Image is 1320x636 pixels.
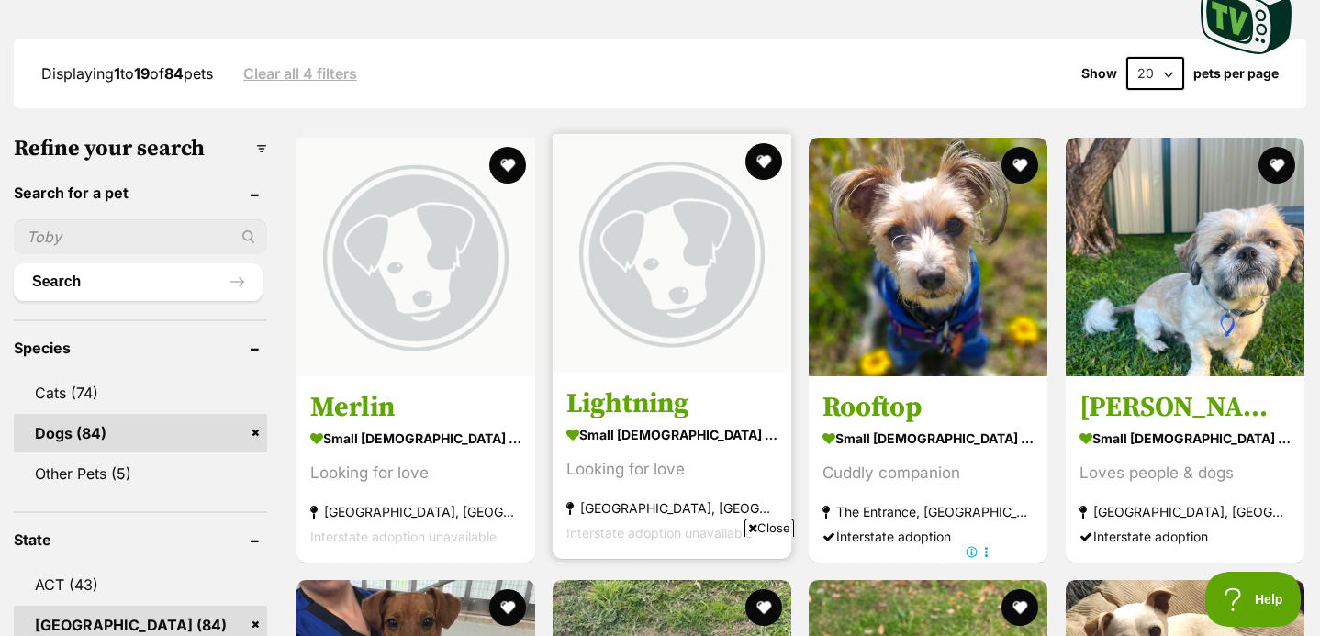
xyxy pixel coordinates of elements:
[310,461,521,485] div: Looking for love
[1258,147,1295,184] button: favourite
[744,519,794,537] span: Close
[114,64,120,83] strong: 1
[14,565,267,604] a: ACT (43)
[1079,390,1291,425] h3: [PERSON_NAME] - [DEMOGRAPHIC_DATA] Maltese X Shih Tzu
[14,374,267,412] a: Cats (74)
[566,525,753,541] span: Interstate adoption unavailable
[809,138,1047,376] img: Rooftop - Maltese Dog
[14,219,267,254] input: Toby
[1205,572,1302,627] iframe: Help Scout Beacon - Open
[1079,499,1291,524] strong: [GEOGRAPHIC_DATA], [GEOGRAPHIC_DATA]
[310,425,521,452] strong: small [DEMOGRAPHIC_DATA] Dog
[566,457,777,482] div: Looking for love
[14,414,267,452] a: Dogs (84)
[296,376,535,563] a: Merlin small [DEMOGRAPHIC_DATA] Dog Looking for love [GEOGRAPHIC_DATA], [GEOGRAPHIC_DATA] Interst...
[822,425,1034,452] strong: small [DEMOGRAPHIC_DATA] Dog
[310,390,521,425] h3: Merlin
[164,64,184,83] strong: 84
[310,529,497,544] span: Interstate adoption unavailable
[14,184,267,201] header: Search for a pet
[1002,589,1039,626] button: favourite
[14,263,263,300] button: Search
[130,2,145,17] img: consumer-privacy-logo.png
[745,143,782,180] button: favourite
[809,376,1047,563] a: Rooftop small [DEMOGRAPHIC_DATA] Dog Cuddly companion The Entrance, [GEOGRAPHIC_DATA] Interstate ...
[129,2,147,17] a: Privacy Notification
[14,454,267,493] a: Other Pets (5)
[134,64,150,83] strong: 19
[553,373,791,559] a: Lightning small [DEMOGRAPHIC_DATA] Dog Looking for love [GEOGRAPHIC_DATA], [GEOGRAPHIC_DATA] Inte...
[128,1,145,15] img: iconc.png
[1079,425,1291,452] strong: small [DEMOGRAPHIC_DATA] Dog
[2,2,17,17] img: consumer-privacy-logo.png
[1193,66,1279,81] label: pets per page
[1002,147,1039,184] button: favourite
[326,544,994,627] iframe: Advertisement
[14,136,267,162] h3: Refine your search
[41,64,213,83] span: Displaying to of pets
[822,524,1034,549] div: Interstate adoption
[566,496,777,520] strong: [GEOGRAPHIC_DATA], [GEOGRAPHIC_DATA]
[243,65,357,82] a: Clear all 4 filters
[1079,524,1291,549] div: Interstate adoption
[1066,376,1304,563] a: [PERSON_NAME] - [DEMOGRAPHIC_DATA] Maltese X Shih Tzu small [DEMOGRAPHIC_DATA] Dog Loves people &...
[310,499,521,524] strong: [GEOGRAPHIC_DATA], [GEOGRAPHIC_DATA]
[14,340,267,356] header: Species
[822,461,1034,485] div: Cuddly companion
[1079,461,1291,485] div: Loves people & dogs
[566,421,777,448] strong: small [DEMOGRAPHIC_DATA] Dog
[14,531,267,548] header: State
[1066,138,1304,376] img: Harry - 2 Year Old Maltese X Shih Tzu - Maltese x Shih Tzu Dog
[566,386,777,421] h3: Lightning
[1081,66,1117,81] span: Show
[822,499,1034,524] strong: The Entrance, [GEOGRAPHIC_DATA]
[822,390,1034,425] h3: Rooftop
[489,147,526,184] button: favourite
